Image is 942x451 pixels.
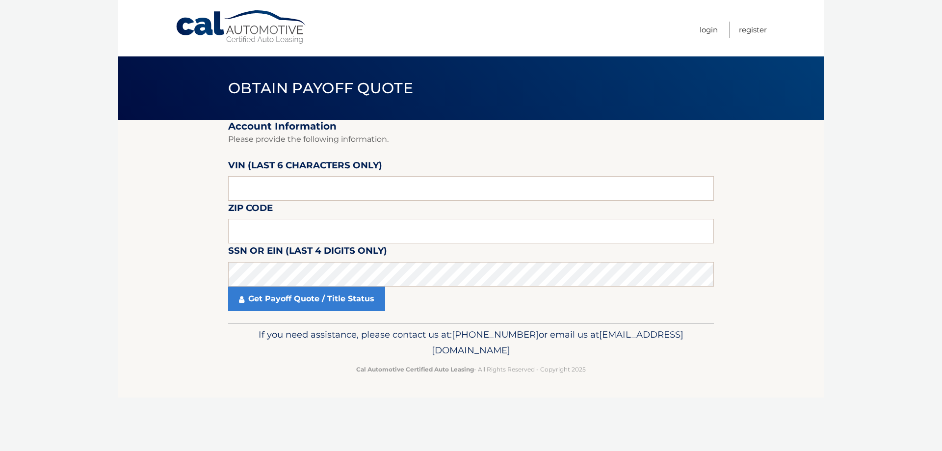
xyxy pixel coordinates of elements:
h2: Account Information [228,120,714,133]
span: Obtain Payoff Quote [228,79,413,97]
label: Zip Code [228,201,273,219]
p: - All Rights Reserved - Copyright 2025 [235,364,707,374]
a: Login [700,22,718,38]
strong: Cal Automotive Certified Auto Leasing [356,366,474,373]
label: SSN or EIN (last 4 digits only) [228,243,387,262]
label: VIN (last 6 characters only) [228,158,382,176]
span: [PHONE_NUMBER] [452,329,539,340]
p: Please provide the following information. [228,133,714,146]
a: Get Payoff Quote / Title Status [228,287,385,311]
p: If you need assistance, please contact us at: or email us at [235,327,707,358]
a: Cal Automotive [175,10,308,45]
a: Register [739,22,767,38]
